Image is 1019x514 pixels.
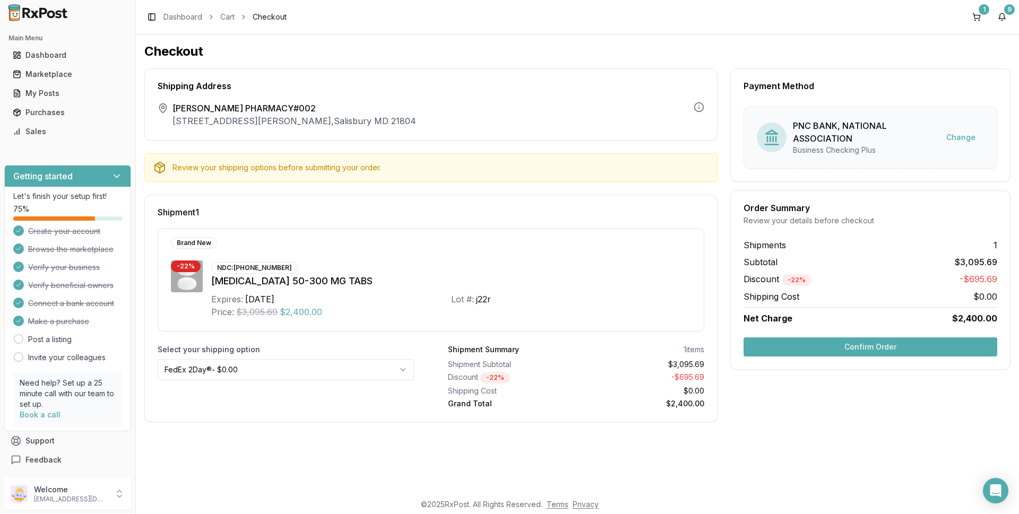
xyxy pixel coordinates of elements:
[744,337,997,356] button: Confirm Order
[211,306,234,318] div: Price:
[28,352,106,363] a: Invite your colleagues
[28,298,114,309] span: Connect a bank account
[938,128,984,147] button: Change
[172,102,416,115] span: [PERSON_NAME] PHARMACY#002
[448,359,572,370] div: Shipment Subtotal
[220,12,235,22] a: Cart
[955,256,997,268] span: $3,095.69
[163,12,202,22] a: Dashboard
[960,273,997,286] span: -$695.69
[211,274,691,289] div: [MEDICAL_DATA] 50-300 MG TABS
[744,290,799,303] span: Shipping Cost
[171,260,203,292] img: Dovato 50-300 MG TABS
[211,262,298,274] div: NDC: [PHONE_NUMBER]
[28,334,72,345] a: Post a listing
[34,484,108,495] p: Welcome
[245,293,274,306] div: [DATE]
[13,126,123,137] div: Sales
[793,145,938,155] div: Business Checking Plus
[163,12,287,22] nav: breadcrumb
[13,204,29,214] span: 75 %
[968,8,985,25] button: 1
[581,372,705,384] div: - $695.69
[1004,4,1015,15] div: 9
[158,82,704,90] div: Shipping Address
[158,208,199,216] span: Shipment 1
[8,84,127,103] a: My Posts
[8,103,127,122] a: Purchases
[547,500,568,509] a: Terms
[171,260,201,272] div: - 22 %
[4,66,131,83] button: Marketplace
[573,500,599,509] a: Privacy
[13,107,123,118] div: Purchases
[744,204,997,212] div: Order Summary
[28,226,100,237] span: Create your account
[28,244,114,255] span: Browse the marketplace
[28,316,89,327] span: Make a purchase
[13,191,122,202] p: Let's finish your setup first!
[34,495,108,503] p: [EMAIL_ADDRESS][DOMAIN_NAME]
[144,43,1011,60] h1: Checkout
[744,239,786,251] span: Shipments
[13,88,123,99] div: My Posts
[983,478,1008,503] div: Open Intercom Messenger
[744,82,997,90] div: Payment Method
[581,386,705,396] div: $0.00
[280,306,322,318] span: $2,400.00
[236,306,278,318] span: $3,095.69
[744,274,811,284] span: Discount
[581,398,705,409] div: $2,400.00
[782,274,811,286] div: - 22 %
[744,313,792,324] span: Net Charge
[13,50,123,60] div: Dashboard
[952,312,997,325] span: $2,400.00
[448,386,572,396] div: Shipping Cost
[480,372,510,384] div: - 22 %
[744,215,997,226] div: Review your details before checkout
[793,119,938,145] div: PNC BANK, NATIONAL ASSOCIATION
[20,378,116,410] p: Need help? Set up a 25 minute call with our team to set up.
[4,47,131,64] button: Dashboard
[994,239,997,251] span: 1
[211,293,243,306] div: Expires:
[581,359,705,370] div: $3,095.69
[4,450,131,469] button: Feedback
[979,4,989,15] div: 1
[8,34,127,42] h2: Main Menu
[448,398,572,409] div: Grand Total
[684,344,704,355] div: 1 items
[8,65,127,84] a: Marketplace
[25,455,62,465] span: Feedback
[171,237,217,249] div: Brand New
[994,8,1011,25] button: 9
[172,162,709,173] div: Review your shipping options before submitting your order.
[4,123,131,140] button: Sales
[973,290,997,303] span: $0.00
[4,104,131,121] button: Purchases
[20,410,61,419] a: Book a call
[158,344,414,355] label: Select your shipping option
[172,115,416,127] p: [STREET_ADDRESS][PERSON_NAME] , Salisbury MD 21804
[4,4,72,21] img: RxPost Logo
[4,85,131,102] button: My Posts
[13,69,123,80] div: Marketplace
[8,46,127,65] a: Dashboard
[13,170,73,182] h3: Getting started
[253,12,287,22] span: Checkout
[448,372,572,384] div: Discount
[28,280,114,291] span: Verify beneficial owners
[448,344,519,355] div: Shipment Summary
[28,262,100,273] span: Verify your business
[451,293,474,306] div: Lot #:
[476,293,491,306] div: j22r
[4,431,131,450] button: Support
[11,485,28,502] img: User avatar
[744,256,778,268] span: Subtotal
[8,122,127,141] a: Sales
